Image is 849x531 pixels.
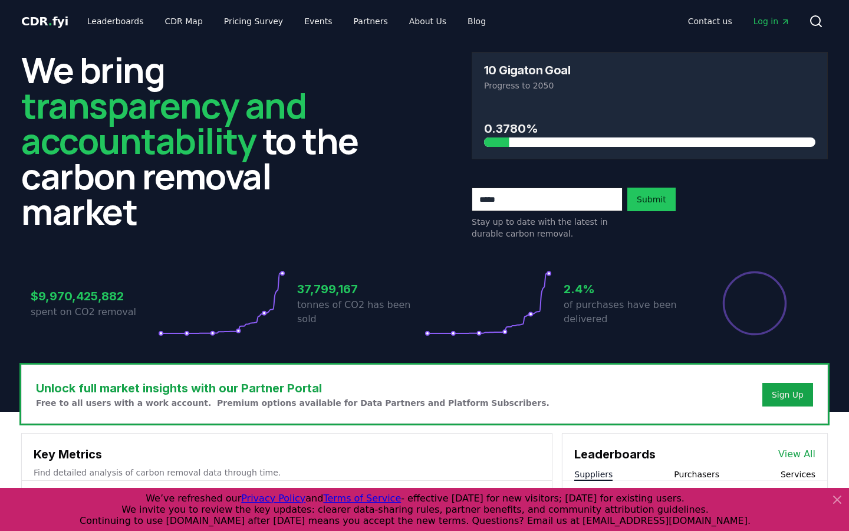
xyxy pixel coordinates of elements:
p: Find detailed analysis of carbon removal data through time. [34,467,540,478]
p: spent on CO2 removal [31,305,158,319]
h3: 0.3780% [484,120,815,137]
a: Contact us [679,11,742,32]
button: Services [781,468,815,480]
a: CDR.fyi [21,13,68,29]
span: transparency and accountability [21,81,306,165]
span: . [48,14,52,28]
p: of purchases have been delivered [564,298,691,326]
h2: We bring to the carbon removal market [21,52,377,229]
h3: 10 Gigaton Goal [484,64,570,76]
a: Partners [344,11,397,32]
button: Purchasers [674,468,719,480]
h3: Leaderboards [574,445,656,463]
a: Sign Up [772,389,804,401]
span: CDR fyi [21,14,68,28]
p: tonnes of CO2 has been sold [297,298,424,326]
p: Free to all users with a work account. Premium options available for Data Partners and Platform S... [36,397,549,409]
div: Percentage of sales delivered [722,270,788,336]
button: Sign Up [762,383,813,407]
a: CDR Map [156,11,212,32]
a: Blog [458,11,495,32]
a: Events [295,11,341,32]
h3: $9,970,425,882 [31,287,158,305]
a: Log in [744,11,799,32]
h3: Unlock full market insights with our Partner Portal [36,379,549,397]
p: Progress to 2050 [484,80,815,91]
p: Stay up to date with the latest in durable carbon removal. [472,216,623,240]
button: Suppliers [574,468,613,480]
a: View All [778,447,815,461]
h3: 2.4% [564,280,691,298]
a: Leaderboards [78,11,153,32]
a: Pricing Survey [215,11,292,32]
button: Submit [627,188,676,211]
h3: Key Metrics [34,445,540,463]
span: Log in [753,15,790,27]
nav: Main [78,11,495,32]
nav: Main [679,11,799,32]
a: About Us [400,11,456,32]
h3: 37,799,167 [297,280,424,298]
